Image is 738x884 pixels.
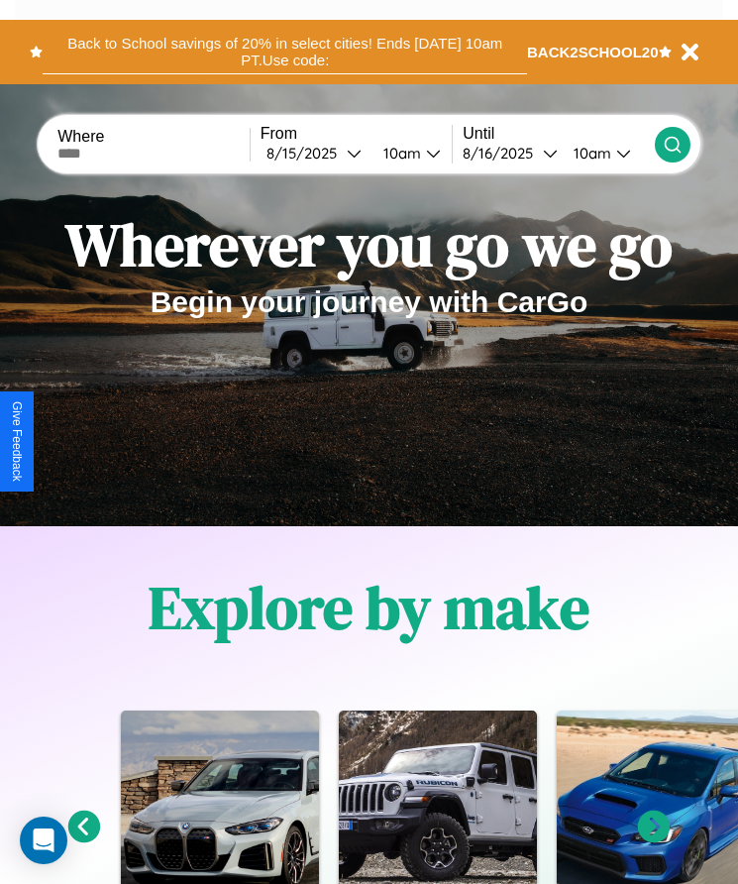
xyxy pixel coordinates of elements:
[20,817,67,864] div: Open Intercom Messenger
[368,143,453,164] button: 10am
[261,143,368,164] button: 8/15/2025
[43,30,527,74] button: Back to School savings of 20% in select cities! Ends [DATE] 10am PT.Use code:
[463,125,655,143] label: Until
[527,44,659,60] b: BACK2SCHOOL20
[463,144,543,163] div: 8 / 16 / 2025
[558,143,655,164] button: 10am
[373,144,426,163] div: 10am
[564,144,616,163] div: 10am
[149,567,589,648] h1: Explore by make
[57,128,250,146] label: Where
[266,144,347,163] div: 8 / 15 / 2025
[10,401,24,482] div: Give Feedback
[261,125,453,143] label: From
